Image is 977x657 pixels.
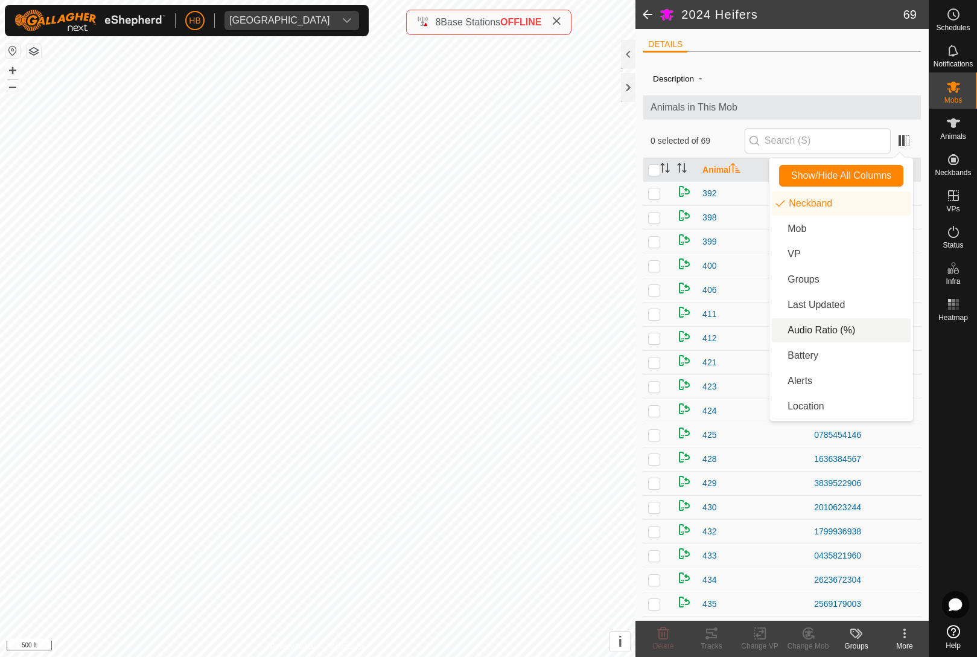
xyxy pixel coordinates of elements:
img: returning on [677,377,692,392]
span: VPs [946,205,959,213]
span: 399 [702,236,716,248]
div: 2569179003 [814,598,916,611]
button: i [610,632,630,652]
span: HB [189,14,200,27]
button: – [5,79,20,94]
li: animal.label.alerts [772,369,911,393]
li: DETAILS [643,38,687,53]
span: Heatmap [938,314,968,321]
li: vp.label.vp [772,242,911,266]
span: 434 [702,574,716,586]
span: 424 [702,405,716,417]
span: Base Stations [441,17,500,27]
img: returning on [677,450,692,464]
span: 412 [702,332,716,345]
span: Schedules [936,24,970,31]
li: mob.label.mob [772,217,911,241]
p-sorticon: Activate to sort [731,165,740,175]
span: OFFLINE [500,17,541,27]
li: enum.columnList.audioRatio [772,318,911,342]
span: Help [946,642,961,649]
button: Show/Hide All Columns [779,165,903,187]
img: returning on [677,257,692,271]
img: returning on [677,184,692,199]
div: Tracks [687,641,736,652]
span: Notifications [934,60,973,68]
div: 3839522906 [814,477,916,490]
p-sorticon: Activate to sort [660,165,670,175]
img: returning on [677,546,692,561]
span: 423 [702,380,716,393]
img: returning on [677,305,692,319]
img: returning on [677,571,692,585]
img: returning on [677,208,692,223]
button: + [5,63,20,78]
span: 0 selected of 69 [651,135,745,147]
img: returning on [677,329,692,344]
li: common.btn.groups [772,268,911,292]
span: 8 [435,17,441,27]
span: 428 [702,453,716,466]
th: Animal [698,158,809,182]
span: Animals [940,133,966,140]
img: returning on [677,353,692,368]
span: 430 [702,501,716,514]
span: 432 [702,525,716,538]
div: 0435821960 [814,550,916,562]
div: 1636384567 [814,453,916,466]
a: Contact Us [329,641,365,652]
img: returning on [677,402,692,416]
span: 433 [702,550,716,562]
span: 392 [702,187,716,200]
span: 69 [903,5,917,24]
span: Status [943,242,963,249]
div: Change VP [736,641,784,652]
div: Change Mob [784,641,832,652]
label: Description [653,74,694,83]
span: Delete [653,642,674,650]
img: Gallagher Logo [14,10,165,31]
span: Neckbands [935,169,971,176]
div: 1799936938 [814,525,916,538]
span: 406 [702,284,716,296]
li: neckband.label.title [772,191,911,216]
span: 421 [702,356,716,369]
div: dropdown trigger [335,11,359,30]
img: returning on [677,426,692,440]
a: Privacy Policy [270,641,316,652]
img: returning on [677,522,692,537]
span: i [618,633,622,650]
div: Groups [832,641,880,652]
img: returning on [677,474,692,489]
p-sorticon: Activate to sort [677,165,687,175]
div: More [880,641,929,652]
span: 425 [702,429,716,441]
img: returning on [677,498,692,513]
img: returning on [677,281,692,295]
li: common.label.location [772,394,911,418]
span: 411 [702,308,716,321]
li: neckband.label.battery [772,344,911,368]
span: Animals in This Mob [651,100,914,115]
div: 2010623244 [814,501,916,514]
span: 435 [702,598,716,611]
li: enum.columnList.lastUpdated [772,293,911,317]
div: 2623672304 [814,574,916,586]
span: 429 [702,477,716,490]
span: Visnaga Ranch [224,11,335,30]
input: Search (S) [745,128,891,153]
div: 0785454146 [814,429,916,441]
span: 400 [702,260,716,272]
img: returning on [677,619,692,633]
span: - [694,68,707,88]
a: Help [929,620,977,654]
span: Infra [946,278,960,285]
button: Map Layers [27,44,41,59]
span: 398 [702,211,716,224]
span: Show/Hide All Columns [791,170,891,181]
img: returning on [677,232,692,247]
span: Mobs [944,97,962,104]
button: Reset Map [5,43,20,58]
h2: 2024 Heifers [681,7,903,22]
div: [GEOGRAPHIC_DATA] [229,16,330,25]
